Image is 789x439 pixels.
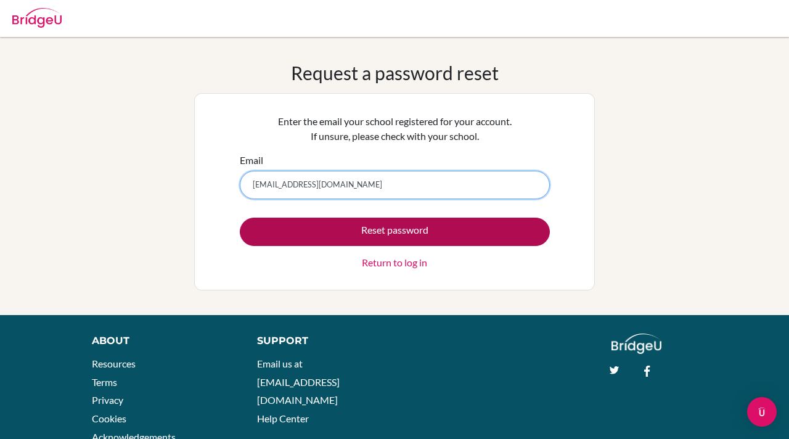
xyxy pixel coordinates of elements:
[12,8,62,28] img: Bridge-U
[362,255,427,270] a: Return to log in
[240,153,263,168] label: Email
[92,412,126,424] a: Cookies
[611,334,661,354] img: logo_white@2x-f4f0deed5e89b7ecb1c2cc34c3e3d731f90f0f143d5ea2071677605dd97b5244.png
[92,394,123,406] a: Privacy
[257,412,309,424] a: Help Center
[747,397,777,427] div: Open Intercom Messenger
[92,358,136,369] a: Resources
[92,376,117,388] a: Terms
[240,218,550,246] button: Reset password
[257,334,382,348] div: Support
[92,334,229,348] div: About
[257,358,340,406] a: Email us at [EMAIL_ADDRESS][DOMAIN_NAME]
[240,114,550,144] p: Enter the email your school registered for your account. If unsure, please check with your school.
[291,62,499,84] h1: Request a password reset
